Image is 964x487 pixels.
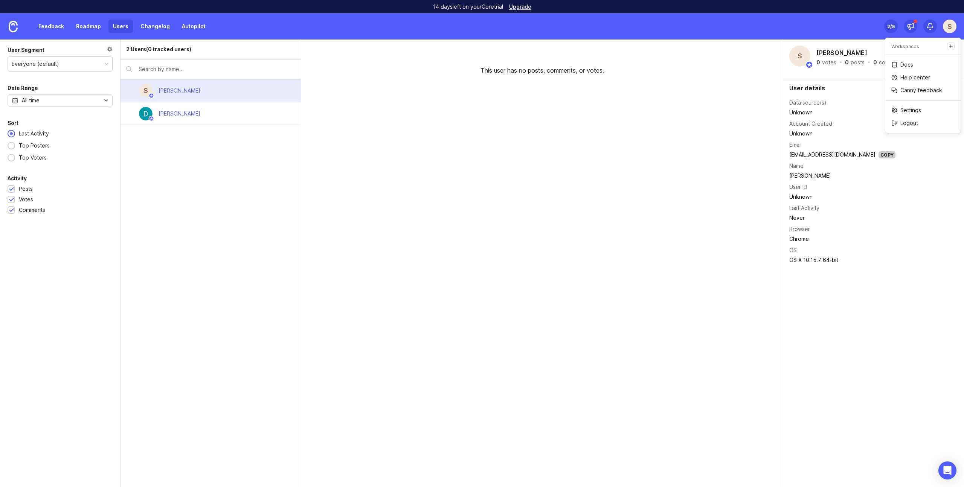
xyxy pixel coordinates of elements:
p: Docs [900,61,913,68]
div: Unknown [789,193,895,201]
div: Last Activity [789,204,819,212]
td: Chrome [789,234,895,244]
div: This user has no posts, comments, or votes. [301,40,783,81]
td: Unknown [789,108,895,117]
a: Changelog [136,20,174,33]
div: User Segment [8,46,44,55]
div: Sort [8,119,18,128]
img: Dmitrii Zagurskii [139,107,153,120]
p: Workspaces [891,43,919,50]
div: Unknown [789,129,895,138]
img: member badge [149,93,154,99]
div: Everyone (default) [12,60,59,68]
svg: toggle icon [100,97,112,103]
a: Feedback [34,20,69,33]
div: 2 Users (0 tracked users) [126,45,191,53]
div: · [839,60,843,65]
div: Top Posters [15,142,53,150]
div: Votes [19,195,33,204]
div: Name [789,162,804,170]
div: 0 [845,60,849,65]
td: OS X 10.15.7 64-bit [789,255,895,265]
div: [PERSON_NAME] [159,87,200,95]
a: Users [108,20,133,33]
div: User ID [789,183,807,191]
div: Posts [19,185,33,193]
img: member badge [805,61,813,68]
a: Settings [885,104,961,116]
div: Top Voters [15,154,50,162]
td: [PERSON_NAME] [789,171,895,181]
a: Roadmap [72,20,105,33]
p: Help center [900,74,930,81]
p: 14 days left on your Core trial [433,3,503,11]
a: Create a new workspace [947,43,955,50]
a: Upgrade [509,4,531,9]
div: comments [879,60,905,65]
a: [EMAIL_ADDRESS][DOMAIN_NAME] [789,151,876,158]
img: member badge [149,116,154,122]
div: Activity [8,174,27,183]
div: posts [851,60,865,65]
div: Last Activity [15,129,53,138]
div: S [139,84,153,97]
p: Settings [900,107,921,114]
div: Browser [789,225,810,233]
div: votes [822,60,836,65]
div: 2 /5 [887,21,895,32]
div: Date Range [8,84,38,93]
input: Search by name... [139,65,295,73]
div: Open Intercom Messenger [938,461,956,479]
div: Data source(s) [789,99,827,107]
div: S [789,46,810,67]
div: [PERSON_NAME] [159,110,200,118]
div: 0 [873,60,877,65]
a: Docs [885,59,961,71]
img: Canny Home [9,21,18,32]
div: 0 [816,60,820,65]
div: Copy [879,151,895,158]
div: Comments [19,206,45,214]
div: All time [22,96,40,105]
div: Never [789,214,895,222]
a: Help center [885,72,961,84]
div: OS [789,246,797,254]
button: 2/5 [884,20,898,33]
div: · [867,60,871,65]
div: Email [789,141,802,149]
div: Account Created [789,120,832,128]
a: Canny feedback [885,84,961,96]
button: S [943,20,956,33]
div: User details [789,85,958,91]
a: Autopilot [177,20,210,33]
p: Logout [900,119,918,127]
h2: [PERSON_NAME] [815,47,869,58]
p: Canny feedback [900,87,942,94]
